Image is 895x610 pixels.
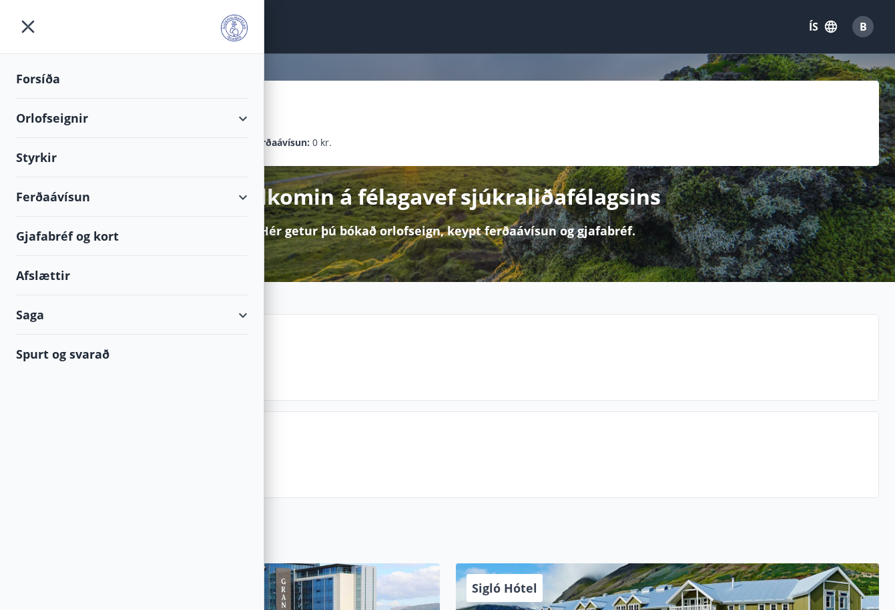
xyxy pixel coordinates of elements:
button: menu [16,15,40,39]
button: ÍS [802,15,844,39]
p: Næstu helgi [114,348,868,371]
p: Spurt og svarað [114,445,868,468]
span: Sigló Hótel [472,580,537,596]
button: B [847,11,879,43]
p: Ferðaávísun : [251,135,310,150]
div: Afslættir [16,256,248,295]
div: Spurt og svarað [16,335,248,373]
span: 0 kr. [312,135,332,150]
div: Ferðaávísun [16,177,248,217]
div: Orlofseignir [16,99,248,138]
span: B [860,19,867,34]
div: Forsíða [16,59,248,99]
p: Hér getur þú bókað orlofseign, keypt ferðaávísun og gjafabréf. [260,222,635,239]
div: Saga [16,295,248,335]
div: Styrkir [16,138,248,177]
p: Velkomin á félagavef sjúkraliðafélagsins [234,182,661,211]
img: union_logo [221,15,248,41]
div: Gjafabréf og kort [16,217,248,256]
